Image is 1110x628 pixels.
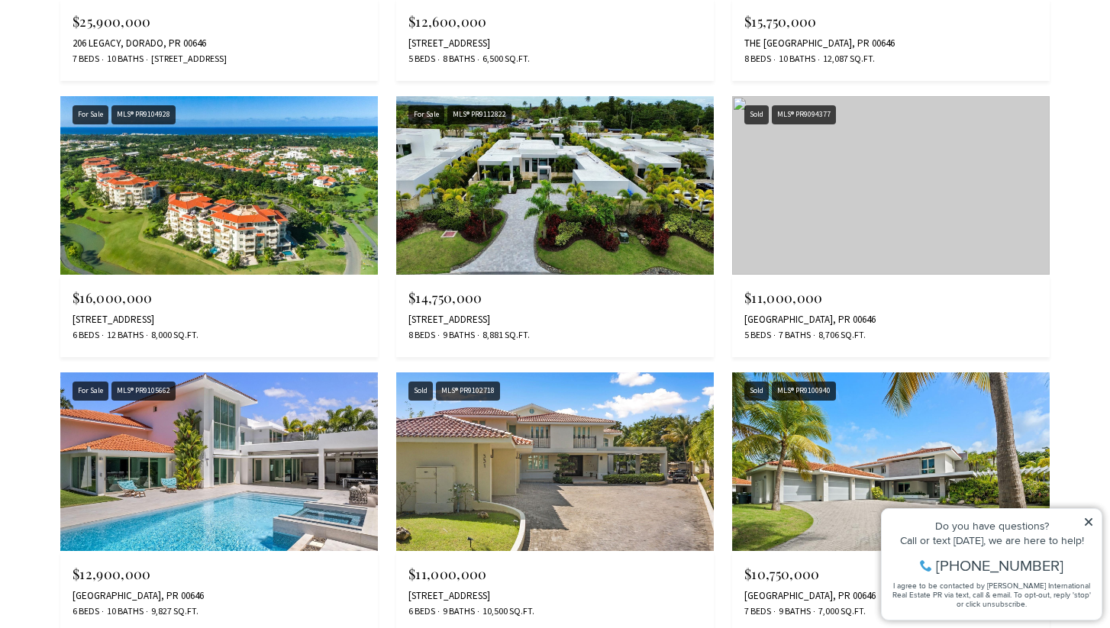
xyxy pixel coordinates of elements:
[436,382,500,401] div: MLS® PR9102718
[396,96,714,357] a: For Sale For Sale MLS® PR9112822 $14,750,000 [STREET_ADDRESS] 8 Beds 9 Baths 8,881 Sq.Ft.
[744,565,820,583] span: $10,750,000
[16,34,221,45] div: Do you have questions?
[744,590,1037,602] div: [GEOGRAPHIC_DATA], PR 00646
[396,372,714,551] img: Sold
[73,605,99,618] span: 6 Beds
[732,372,1050,551] img: Sold
[479,605,534,618] span: 10,500 Sq.Ft.
[439,53,475,66] span: 8 Baths
[772,382,836,401] div: MLS® PR9100940
[63,72,190,87] span: [PHONE_NUMBER]
[19,94,218,123] span: I agree to be contacted by [PERSON_NAME] International Real Estate PR via text, call & email. To ...
[111,105,176,124] div: MLS® PR9104928
[408,590,702,602] div: [STREET_ADDRESS]
[408,565,487,583] span: $11,000,000
[775,329,811,342] span: 7 Baths
[73,37,366,50] div: 206 LEGACY, DORADO, PR 00646
[111,382,176,401] div: MLS® PR9105662
[815,605,866,618] span: 7,000 Sq.Ft.
[16,49,221,60] div: Call or text [DATE], we are here to help!
[439,329,475,342] span: 9 Baths
[744,37,1037,50] div: THE [GEOGRAPHIC_DATA], PR 00646
[819,53,875,66] span: 12,087 Sq.Ft.
[447,105,511,124] div: MLS® PR9112822
[744,314,1037,326] div: [GEOGRAPHIC_DATA], PR 00646
[408,53,435,66] span: 5 Beds
[73,53,99,66] span: 7 Beds
[60,96,378,275] img: For Sale
[775,53,815,66] span: 10 Baths
[408,105,444,124] div: For Sale
[73,382,108,401] div: For Sale
[60,372,378,551] img: For Sale
[732,96,1050,357] a: Sold MLS® PR9094377 $11,000,000 [GEOGRAPHIC_DATA], PR 00646 5 Beds 7 Baths 8,706 Sq.Ft.
[103,329,144,342] span: 12 Baths
[408,382,433,401] div: Sold
[439,605,475,618] span: 9 Baths
[408,37,702,50] div: [STREET_ADDRESS]
[408,288,482,307] span: $14,750,000
[73,314,366,326] div: [STREET_ADDRESS]
[479,53,530,66] span: 6,500 Sq.Ft.
[73,565,151,583] span: $12,900,000
[744,605,771,618] span: 7 Beds
[775,605,811,618] span: 9 Baths
[73,590,366,602] div: [GEOGRAPHIC_DATA], PR 00646
[479,329,530,342] span: 8,881 Sq.Ft.
[815,329,866,342] span: 8,706 Sq.Ft.
[408,314,702,326] div: [STREET_ADDRESS]
[408,12,487,31] span: $12,600,000
[744,288,823,307] span: $11,000,000
[408,329,435,342] span: 8 Beds
[73,105,108,124] div: For Sale
[408,605,435,618] span: 6 Beds
[744,105,769,124] div: Sold
[744,53,771,66] span: 8 Beds
[73,288,153,307] span: $16,000,000
[73,329,99,342] span: 6 Beds
[73,12,151,31] span: $25,900,000
[147,605,198,618] span: 9,827 Sq.Ft.
[60,96,378,357] a: For Sale For Sale MLS® PR9104928 $16,000,000 [STREET_ADDRESS] 6 Beds 12 Baths 8,000 Sq.Ft.
[744,329,771,342] span: 5 Beds
[147,329,198,342] span: 8,000 Sq.Ft.
[103,605,144,618] span: 10 Baths
[744,12,817,31] span: $15,750,000
[147,53,227,66] span: [STREET_ADDRESS]
[772,105,836,124] div: MLS® PR9094377
[744,382,769,401] div: Sold
[396,96,714,275] img: For Sale
[103,53,144,66] span: 10 Baths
